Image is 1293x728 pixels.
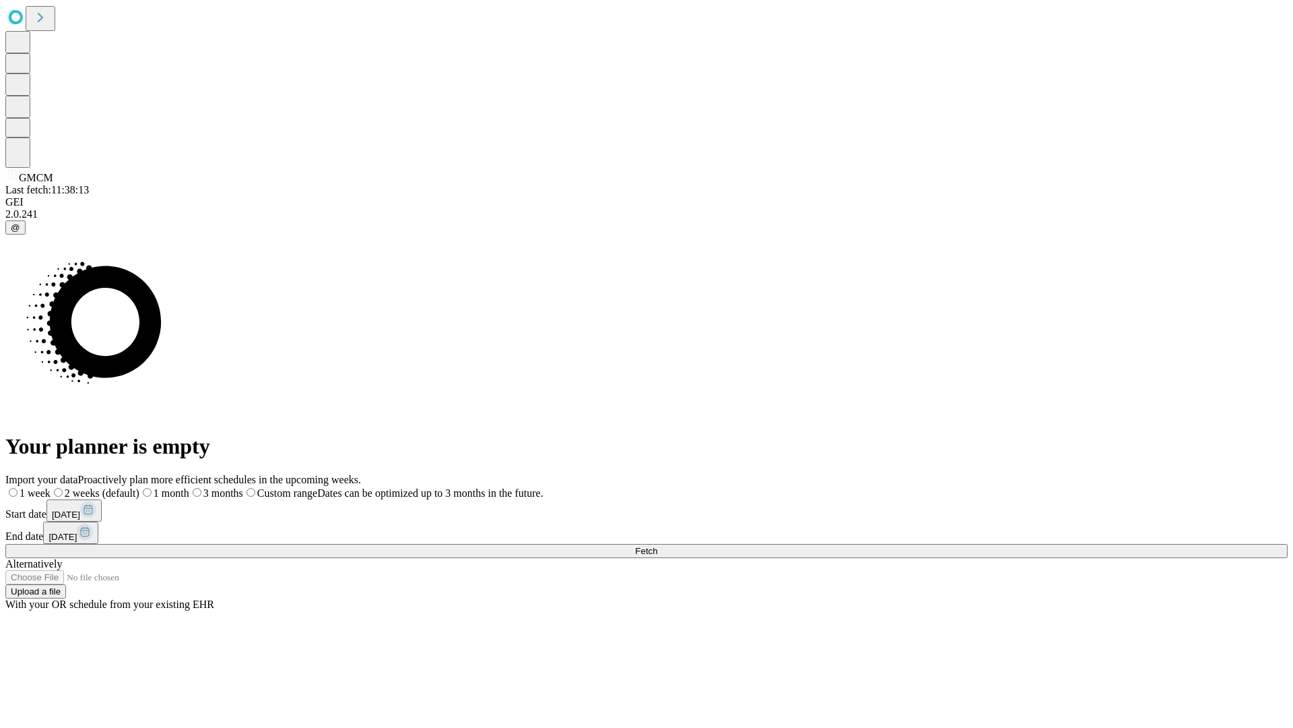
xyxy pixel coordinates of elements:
[5,196,1288,208] div: GEI
[43,522,98,544] button: [DATE]
[65,487,139,499] span: 2 weeks (default)
[48,532,77,542] span: [DATE]
[5,599,214,610] span: With your OR schedule from your existing EHR
[5,544,1288,558] button: Fetch
[52,510,80,520] span: [DATE]
[5,474,78,485] span: Import your data
[257,487,317,499] span: Custom range
[5,558,62,570] span: Alternatively
[154,487,189,499] span: 1 month
[203,487,243,499] span: 3 months
[9,488,18,497] input: 1 week
[5,220,26,235] button: @
[11,222,20,233] span: @
[5,499,1288,522] div: Start date
[5,184,89,195] span: Last fetch: 11:38:13
[54,488,63,497] input: 2 weeks (default)
[5,522,1288,544] div: End date
[5,434,1288,459] h1: Your planner is empty
[78,474,361,485] span: Proactively plan more efficient schedules in the upcoming weeks.
[193,488,201,497] input: 3 months
[317,487,543,499] span: Dates can be optimized up to 3 months in the future.
[143,488,152,497] input: 1 month
[635,546,657,556] span: Fetch
[19,172,53,183] span: GMCM
[246,488,255,497] input: Custom rangeDates can be optimized up to 3 months in the future.
[20,487,51,499] span: 1 week
[5,584,66,599] button: Upload a file
[46,499,102,522] button: [DATE]
[5,208,1288,220] div: 2.0.241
